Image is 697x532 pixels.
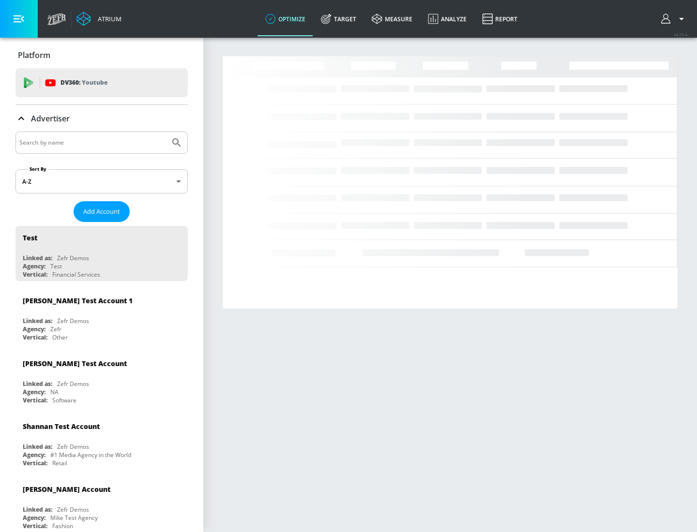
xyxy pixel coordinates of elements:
[15,105,188,132] div: Advertiser
[94,15,121,23] div: Atrium
[15,289,188,344] div: [PERSON_NAME] Test Account 1Linked as:Zefr DemosAgency:ZefrVertical:Other
[15,226,188,281] div: TestLinked as:Zefr DemosAgency:TestVertical:Financial Services
[57,443,89,451] div: Zefr Demos
[15,414,188,470] div: Shannan Test AccountLinked as:Zefr DemosAgency:#1 Media Agency in the WorldVertical:Retail
[23,485,110,494] div: [PERSON_NAME] Account
[23,359,127,368] div: [PERSON_NAME] Test Account
[52,522,73,530] div: Fashion
[420,1,474,36] a: Analyze
[15,169,188,193] div: A-Z
[50,325,61,333] div: Zefr
[674,32,687,37] span: v 4.25.4
[15,352,188,407] div: [PERSON_NAME] Test AccountLinked as:Zefr DemosAgency:NAVertical:Software
[23,325,45,333] div: Agency:
[23,451,45,459] div: Agency:
[23,296,133,305] div: [PERSON_NAME] Test Account 1
[15,42,188,69] div: Platform
[57,380,89,388] div: Zefr Demos
[76,12,121,26] a: Atrium
[23,254,52,262] div: Linked as:
[19,136,166,149] input: Search by name
[23,233,37,242] div: Test
[74,201,130,222] button: Add Account
[23,459,47,467] div: Vertical:
[23,333,47,341] div: Vertical:
[23,522,47,530] div: Vertical:
[15,68,188,97] div: DV360: Youtube
[31,113,70,124] p: Advertiser
[258,1,313,36] a: optimize
[313,1,364,36] a: Target
[23,443,52,451] div: Linked as:
[50,514,98,522] div: Mike Test Agency
[23,388,45,396] div: Agency:
[23,262,45,270] div: Agency:
[82,77,107,88] p: Youtube
[474,1,525,36] a: Report
[23,514,45,522] div: Agency:
[23,422,100,431] div: Shannan Test Account
[52,459,67,467] div: Retail
[23,317,52,325] div: Linked as:
[52,270,100,279] div: Financial Services
[50,388,59,396] div: NA
[364,1,420,36] a: measure
[23,505,52,514] div: Linked as:
[57,505,89,514] div: Zefr Demos
[28,166,48,172] label: Sort By
[23,396,47,404] div: Vertical:
[52,333,68,341] div: Other
[61,77,107,88] p: DV360:
[52,396,76,404] div: Software
[57,254,89,262] div: Zefr Demos
[83,206,120,217] span: Add Account
[57,317,89,325] div: Zefr Demos
[50,451,131,459] div: #1 Media Agency in the World
[23,270,47,279] div: Vertical:
[50,262,62,270] div: Test
[18,50,50,60] p: Platform
[23,380,52,388] div: Linked as:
